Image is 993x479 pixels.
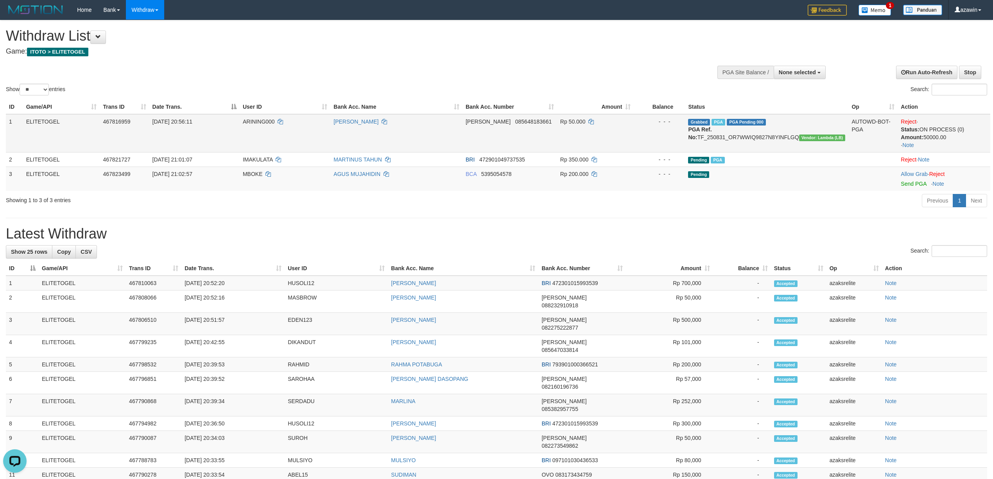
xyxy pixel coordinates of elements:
[126,357,181,372] td: 467798532
[560,156,588,163] span: Rp 350.000
[557,100,634,114] th: Amount: activate to sort column ascending
[826,431,882,453] td: azaksrelite
[6,372,39,394] td: 6
[885,435,897,441] a: Note
[541,280,550,286] span: BRI
[771,261,826,276] th: Status: activate to sort column ascending
[243,118,275,125] span: ARINING000
[541,472,554,478] span: OVO
[391,317,436,323] a: [PERSON_NAME]
[181,372,285,394] td: [DATE] 20:39:52
[901,171,929,177] span: ·
[712,119,725,126] span: Marked by azaksrelite
[901,126,919,133] b: Status:
[717,66,774,79] div: PGA Site Balance /
[896,66,957,79] a: Run Auto-Refresh
[885,472,897,478] a: Note
[39,261,126,276] th: Game/API: activate to sort column ascending
[285,453,388,468] td: MULSIYO
[541,406,578,412] span: Copy 085382957755 to clipboard
[285,291,388,313] td: MASBROW
[774,362,798,368] span: Accepted
[903,5,942,15] img: panduan.png
[330,100,462,114] th: Bank Acc. Name: activate to sort column ascending
[626,357,713,372] td: Rp 200,000
[181,431,285,453] td: [DATE] 20:34:03
[808,5,847,16] img: Feedback.jpg
[6,48,654,56] h4: Game:
[6,84,65,95] label: Show entries
[285,313,388,335] td: EDEN123
[333,171,380,177] a: AGUS MUJAHIDIN
[181,261,285,276] th: Date Trans.: activate to sort column ascending
[626,372,713,394] td: Rp 57,000
[181,416,285,431] td: [DATE] 20:36:50
[541,435,586,441] span: [PERSON_NAME]
[774,66,826,79] button: None selected
[6,394,39,416] td: 7
[541,339,586,345] span: [PERSON_NAME]
[6,28,654,44] h1: Withdraw List
[39,416,126,431] td: ELITETOGEL
[626,416,713,431] td: Rp 300,000
[126,416,181,431] td: 467794982
[932,181,944,187] a: Note
[688,157,709,163] span: Pending
[727,119,766,126] span: PGA Pending
[152,156,192,163] span: [DATE] 21:01:07
[885,457,897,463] a: Note
[391,472,416,478] a: SUDIMAN
[626,313,713,335] td: Rp 500,000
[126,291,181,313] td: 467808066
[6,261,39,276] th: ID: activate to sort column descending
[713,416,771,431] td: -
[466,156,475,163] span: BRI
[6,245,52,258] a: Show 25 rows
[713,261,771,276] th: Balance: activate to sort column ascending
[6,100,23,114] th: ID
[556,472,592,478] span: Copy 083173434759 to clipboard
[285,276,388,291] td: HUSOLI12
[541,317,586,323] span: [PERSON_NAME]
[81,249,92,255] span: CSV
[6,291,39,313] td: 2
[922,194,953,207] a: Previous
[6,335,39,357] td: 4
[826,372,882,394] td: azaksrelite
[688,119,710,126] span: Grabbed
[23,100,100,114] th: Game/API: activate to sort column ascending
[240,100,330,114] th: User ID: activate to sort column ascending
[243,156,273,163] span: IMAKULATA
[898,100,990,114] th: Action
[39,372,126,394] td: ELITETOGEL
[713,394,771,416] td: -
[57,249,71,255] span: Copy
[898,152,990,167] td: ·
[391,294,436,301] a: [PERSON_NAME]
[826,313,882,335] td: azaksrelite
[774,421,798,427] span: Accepted
[6,416,39,431] td: 8
[774,435,798,442] span: Accepted
[541,457,550,463] span: BRI
[901,126,987,141] div: ON PROCESS (0) 50000.00
[911,84,987,95] label: Search:
[126,372,181,394] td: 467796851
[391,361,442,368] a: RAHMA POTABUGA
[626,453,713,468] td: Rp 80,000
[391,420,436,427] a: [PERSON_NAME]
[885,280,897,286] a: Note
[6,4,65,16] img: MOTION_logo.png
[333,156,382,163] a: MARTINUS TAHUN
[885,376,897,382] a: Note
[626,394,713,416] td: Rp 252,000
[552,280,598,286] span: Copy 472301015993539 to clipboard
[826,291,882,313] td: azaksrelite
[885,398,897,404] a: Note
[932,84,987,95] input: Search:
[126,313,181,335] td: 467806510
[626,335,713,357] td: Rp 101,000
[901,181,926,187] a: Send PGA
[885,420,897,427] a: Note
[774,376,798,383] span: Accepted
